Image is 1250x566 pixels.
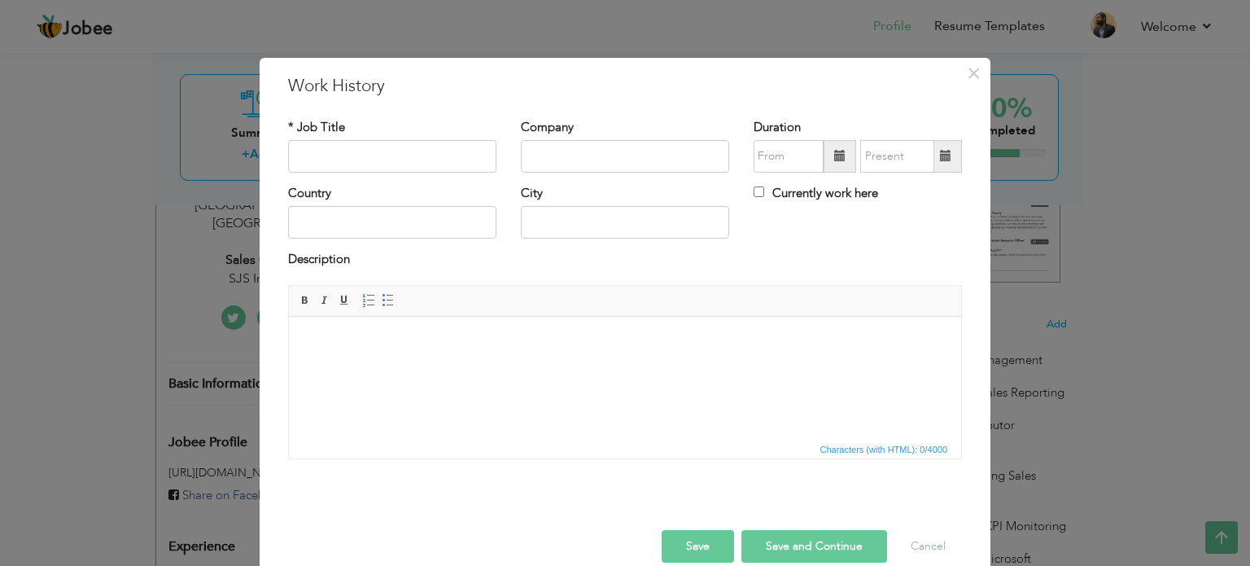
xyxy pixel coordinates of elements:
button: Close [960,60,986,86]
button: Save and Continue [741,530,887,563]
button: Cancel [894,530,962,563]
iframe: Rich Text Editor, workEditor [289,317,961,439]
label: Currently work here [754,185,878,202]
div: Statistics [817,442,953,457]
span: × [967,59,981,88]
label: Duration [754,119,801,136]
label: City [521,185,543,202]
h3: Work History [288,74,962,99]
a: Bold [296,292,314,309]
label: Company [521,119,574,136]
a: Italic [316,292,334,309]
label: Description [288,251,350,268]
a: Insert/Remove Bulleted List [379,292,397,309]
span: Characters (with HTML): 0/4000 [817,442,951,457]
label: * Job Title [288,119,345,136]
a: Underline [335,292,353,309]
input: Present [860,140,934,173]
button: Save [662,530,734,563]
input: From [754,140,824,173]
a: Insert/Remove Numbered List [360,292,378,309]
input: Currently work here [754,186,764,197]
label: Country [288,185,331,202]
